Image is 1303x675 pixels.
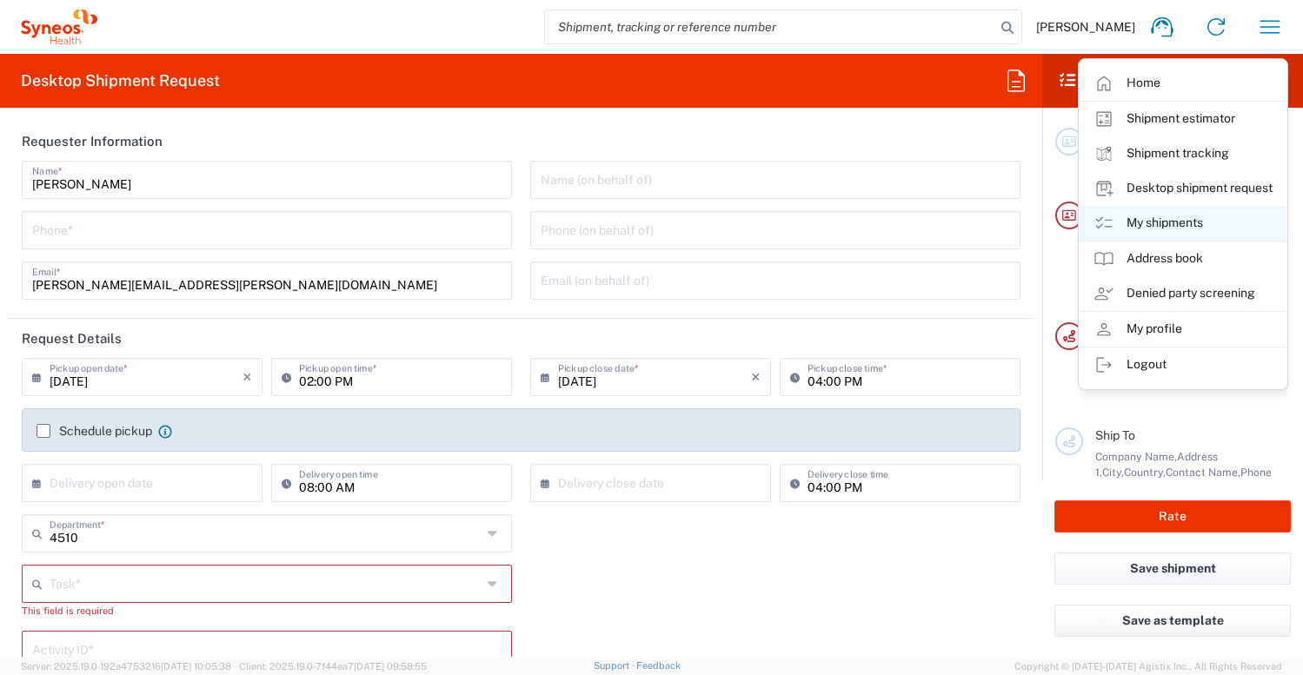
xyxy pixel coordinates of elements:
[1054,500,1291,533] button: Rate
[594,660,637,671] a: Support
[1080,276,1286,311] a: Denied party screening
[243,363,252,391] i: ×
[1166,466,1240,479] span: Contact Name,
[21,70,220,91] h2: Desktop Shipment Request
[1080,312,1286,347] a: My profile
[21,661,231,672] span: Server: 2025.19.0-192a4753216
[1054,553,1291,585] button: Save shipment
[1080,347,1286,382] a: Logout
[751,363,761,391] i: ×
[1014,658,1282,674] span: Copyright © [DATE]-[DATE] Agistix Inc., All Rights Reserved
[1054,605,1291,637] button: Save as template
[22,603,512,619] div: This field is required
[1080,136,1286,171] a: Shipment tracking
[1124,466,1166,479] span: Country,
[22,330,122,347] h2: Request Details
[354,661,427,672] span: [DATE] 09:58:55
[1080,242,1286,276] a: Address book
[239,661,427,672] span: Client: 2025.19.0-7f44ea7
[1095,450,1177,463] span: Company Name,
[1102,466,1124,479] span: City,
[1080,66,1286,101] a: Home
[545,10,995,43] input: Shipment, tracking or reference number
[1080,102,1286,136] a: Shipment estimator
[1080,206,1286,241] a: My shipments
[1080,171,1286,206] a: Desktop shipment request
[22,133,163,150] h2: Requester Information
[1036,19,1135,35] span: [PERSON_NAME]
[1095,428,1135,442] span: Ship To
[636,660,681,671] a: Feedback
[161,661,231,672] span: [DATE] 10:05:38
[1058,70,1233,91] h2: Shipment Checklist
[37,424,152,438] label: Schedule pickup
